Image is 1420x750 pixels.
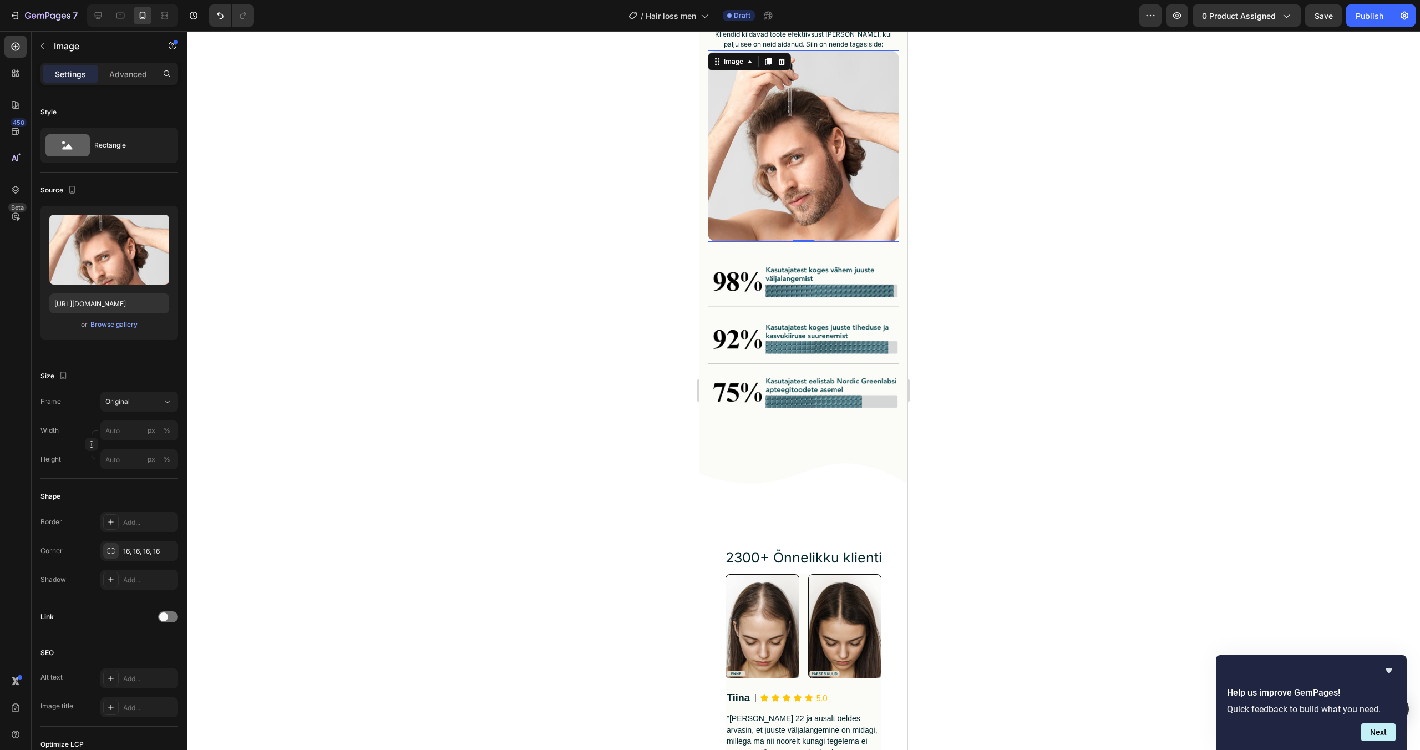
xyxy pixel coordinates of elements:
div: % [164,425,170,435]
strong: Tiina [27,661,50,672]
span: 2300+ Õnnelikku klienti [26,518,182,535]
input: px% [100,449,178,469]
span: Hair loss men [646,10,696,22]
p: Settings [55,68,86,80]
button: Next question [1361,723,1396,741]
div: Add... [123,575,175,585]
div: Source [40,183,79,198]
p: 7 [73,9,78,22]
button: 7 [4,4,83,27]
button: Hide survey [1382,664,1396,677]
p: Quick feedback to build what you need. [1227,704,1396,714]
h2: Help us improve GemPages! [1227,686,1396,700]
input: px% [100,420,178,440]
img: image_demo.jpg [109,544,182,647]
button: Original [100,392,178,412]
span: 0 product assigned [1202,10,1276,22]
iframe: Design area [699,31,907,750]
div: Shadow [40,575,66,585]
label: Height [40,454,61,464]
div: Rectangle [94,133,162,158]
div: px [148,454,155,464]
span: Original [105,397,130,407]
div: Size [40,369,70,384]
div: Undo/Redo [209,4,254,27]
span: Draft [734,11,750,21]
span: Save [1315,11,1333,21]
button: Save [1305,4,1342,27]
button: % [145,453,158,466]
div: Add... [123,674,175,684]
input: https://example.com/image.jpg [49,293,169,313]
div: Help us improve GemPages! [1227,664,1396,741]
button: % [145,424,158,437]
div: Image title [40,701,73,711]
span: / [641,10,643,22]
div: Corner [40,546,63,556]
h2: | [54,658,58,676]
div: px [148,425,155,435]
div: Add... [123,703,175,713]
div: Beta [8,203,27,212]
div: Publish [1356,10,1383,22]
p: Advanced [109,68,147,80]
div: Link [40,612,54,622]
div: % [164,454,170,464]
img: preview-image [49,215,169,285]
div: Optimize LCP [40,739,84,749]
div: Border [40,517,62,527]
div: Style [40,107,57,117]
div: Image [22,26,46,36]
button: px [160,424,174,437]
span: or [81,318,88,331]
button: 0 product assigned [1193,4,1301,27]
button: Browse gallery [90,319,138,330]
p: Image [54,39,148,53]
button: Publish [1346,4,1393,27]
div: SEO [40,648,54,658]
button: px [160,453,174,466]
div: Add... [123,518,175,528]
div: 16, 16, 16, 16 [123,546,175,556]
label: Frame [40,397,61,407]
span: 5.0 [117,662,128,673]
div: Browse gallery [90,320,138,330]
div: Alt text [40,672,63,682]
label: Width [40,425,59,435]
div: 450 [11,118,27,127]
div: Shape [40,491,60,501]
img: image_demo.jpg [27,544,99,647]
